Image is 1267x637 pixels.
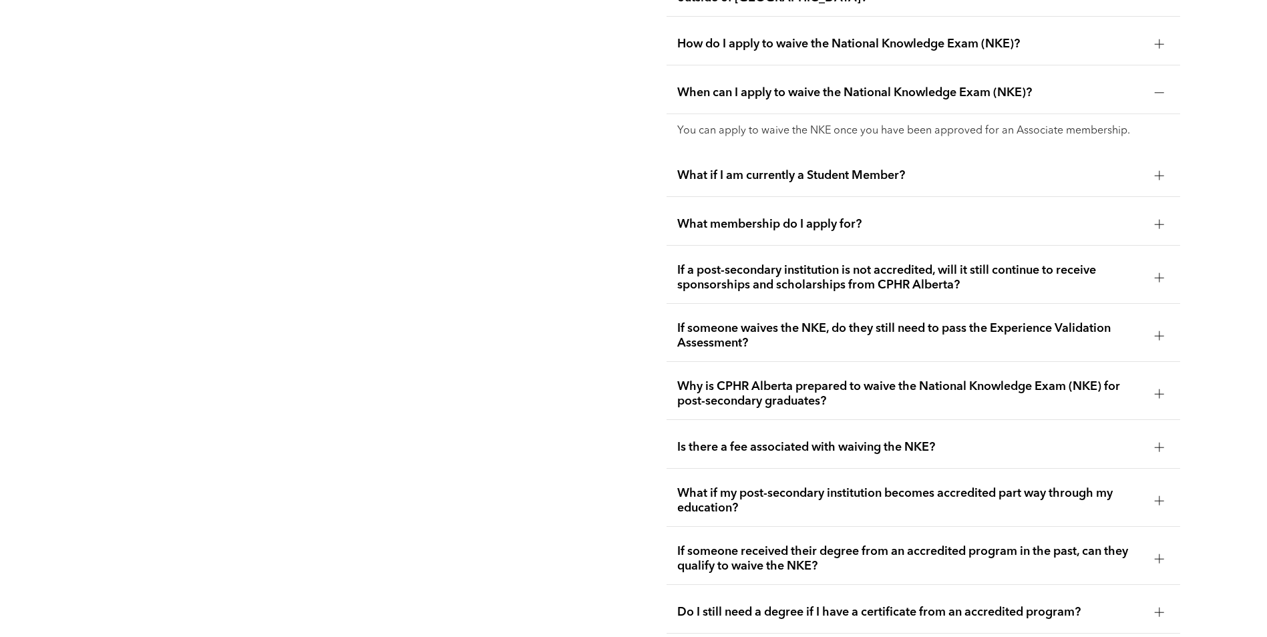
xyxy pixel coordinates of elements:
span: How do I apply to waive the National Knowledge Exam (NKE)? [677,37,1144,51]
span: Do I still need a degree if I have a certificate from an accredited program? [677,605,1144,620]
span: What if I am currently a Student Member? [677,168,1144,183]
span: When can I apply to waive the National Knowledge Exam (NKE)? [677,85,1144,100]
span: What membership do I apply for? [677,217,1144,232]
span: If a post-secondary institution is not accredited, will it still continue to receive sponsorships... [677,263,1144,292]
span: If someone received their degree from an accredited program in the past, can they qualify to waiv... [677,544,1144,574]
span: Is there a fee associated with waiving the NKE? [677,440,1144,455]
span: If someone waives the NKE, do they still need to pass the Experience Validation Assessment? [677,321,1144,351]
span: Why is CPHR Alberta prepared to waive the National Knowledge Exam (NKE) for post-secondary gradua... [677,379,1144,409]
p: You can apply to waive the NKE once you have been approved for an Associate membership. [677,125,1169,138]
span: What if my post-secondary institution becomes accredited part way through my education? [677,486,1144,515]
